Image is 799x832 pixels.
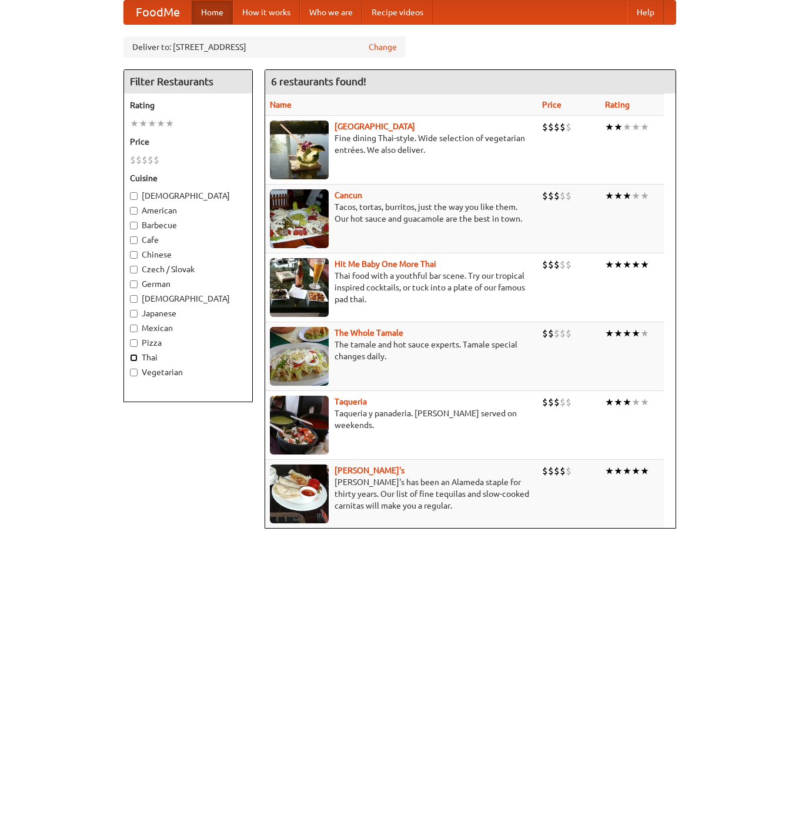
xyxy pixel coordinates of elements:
[130,99,246,111] h5: Rating
[130,263,246,275] label: Czech / Slovak
[148,153,153,166] li: $
[130,236,138,244] input: Cafe
[560,327,566,340] li: $
[139,117,148,130] li: ★
[560,396,566,409] li: $
[548,258,554,271] li: $
[614,189,623,202] li: ★
[270,189,329,248] img: cancun.jpg
[605,189,614,202] li: ★
[542,189,548,202] li: $
[130,219,246,231] label: Barbecue
[335,397,367,406] a: Taqueria
[554,465,560,477] li: $
[623,396,631,409] li: ★
[631,189,640,202] li: ★
[130,266,138,273] input: Czech / Slovak
[233,1,300,24] a: How it works
[130,322,246,334] label: Mexican
[614,396,623,409] li: ★
[614,121,623,133] li: ★
[130,366,246,378] label: Vegetarian
[130,310,138,318] input: Japanese
[542,465,548,477] li: $
[335,259,436,269] b: Hit Me Baby One More Thai
[631,396,640,409] li: ★
[335,328,403,338] a: The Whole Tamale
[614,465,623,477] li: ★
[614,258,623,271] li: ★
[153,153,159,166] li: $
[123,36,406,58] div: Deliver to: [STREET_ADDRESS]
[130,136,246,148] h5: Price
[566,189,571,202] li: $
[130,222,138,229] input: Barbecue
[270,100,292,109] a: Name
[270,339,533,362] p: The tamale and hot sauce experts. Tamale special changes daily.
[130,325,138,332] input: Mexican
[270,476,533,512] p: [PERSON_NAME]'s has been an Alameda staple for thirty years. Our list of fine tequilas and slow-c...
[548,189,554,202] li: $
[623,258,631,271] li: ★
[270,396,329,455] img: taqueria.jpg
[165,117,174,130] li: ★
[631,465,640,477] li: ★
[554,258,560,271] li: $
[130,251,138,259] input: Chinese
[640,121,649,133] li: ★
[554,327,560,340] li: $
[270,465,329,523] img: pedros.jpg
[270,121,329,179] img: satay.jpg
[130,205,246,216] label: American
[566,258,571,271] li: $
[554,121,560,133] li: $
[560,465,566,477] li: $
[548,121,554,133] li: $
[142,153,148,166] li: $
[631,258,640,271] li: ★
[640,258,649,271] li: ★
[130,249,246,260] label: Chinese
[130,293,246,305] label: [DEMOGRAPHIC_DATA]
[542,121,548,133] li: $
[130,354,138,362] input: Thai
[156,117,165,130] li: ★
[605,100,630,109] a: Rating
[130,339,138,347] input: Pizza
[640,465,649,477] li: ★
[548,327,554,340] li: $
[566,121,571,133] li: $
[335,191,362,200] b: Cancun
[130,234,246,246] label: Cafe
[130,192,138,200] input: [DEMOGRAPHIC_DATA]
[560,121,566,133] li: $
[270,258,329,317] img: babythai.jpg
[566,465,571,477] li: $
[271,76,366,87] ng-pluralize: 6 restaurants found!
[362,1,433,24] a: Recipe videos
[631,327,640,340] li: ★
[335,466,404,475] a: [PERSON_NAME]'s
[548,396,554,409] li: $
[130,153,136,166] li: $
[542,258,548,271] li: $
[614,327,623,340] li: ★
[130,280,138,288] input: German
[640,189,649,202] li: ★
[605,327,614,340] li: ★
[130,308,246,319] label: Japanese
[124,70,252,93] h4: Filter Restaurants
[623,189,631,202] li: ★
[335,122,415,131] a: [GEOGRAPHIC_DATA]
[270,270,533,305] p: Thai food with a youthful bar scene. Try our tropical inspired cocktails, or tuck into a plate of...
[148,117,156,130] li: ★
[605,258,614,271] li: ★
[130,278,246,290] label: German
[124,1,192,24] a: FoodMe
[192,1,233,24] a: Home
[566,327,571,340] li: $
[542,327,548,340] li: $
[605,465,614,477] li: ★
